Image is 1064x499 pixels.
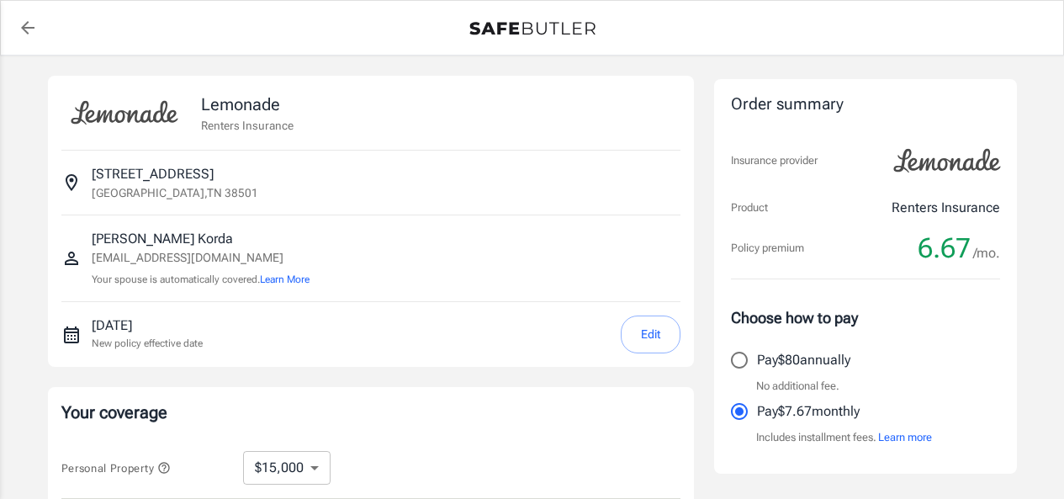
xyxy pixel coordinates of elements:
[757,350,850,370] p: Pay $80 annually
[92,272,310,288] p: Your spouse is automatically covered.
[61,462,171,475] span: Personal Property
[92,316,203,336] p: [DATE]
[731,93,1000,117] div: Order summary
[11,11,45,45] a: back to quotes
[731,306,1000,329] p: Choose how to pay
[92,336,203,351] p: New policy effective date
[61,248,82,268] svg: Insured person
[61,401,680,424] p: Your coverage
[731,152,818,169] p: Insurance provider
[61,458,171,478] button: Personal Property
[92,229,310,249] p: [PERSON_NAME] Korda
[918,231,971,265] span: 6.67
[621,316,680,353] button: Edit
[61,173,82,193] svg: Insured address
[92,249,310,267] p: [EMAIL_ADDRESS][DOMAIN_NAME]
[731,199,768,216] p: Product
[260,272,310,287] button: Learn More
[201,92,294,117] p: Lemonade
[878,429,932,446] button: Learn more
[61,325,82,345] svg: New policy start date
[61,89,188,136] img: Lemonade
[92,164,214,184] p: [STREET_ADDRESS]
[92,184,258,201] p: [GEOGRAPHIC_DATA] , TN 38501
[756,378,839,395] p: No additional fee.
[469,22,596,35] img: Back to quotes
[201,117,294,134] p: Renters Insurance
[892,198,1000,218] p: Renters Insurance
[757,401,860,422] p: Pay $7.67 monthly
[731,240,804,257] p: Policy premium
[973,242,1000,265] span: /mo.
[884,137,1010,184] img: Lemonade
[756,429,932,446] p: Includes installment fees.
